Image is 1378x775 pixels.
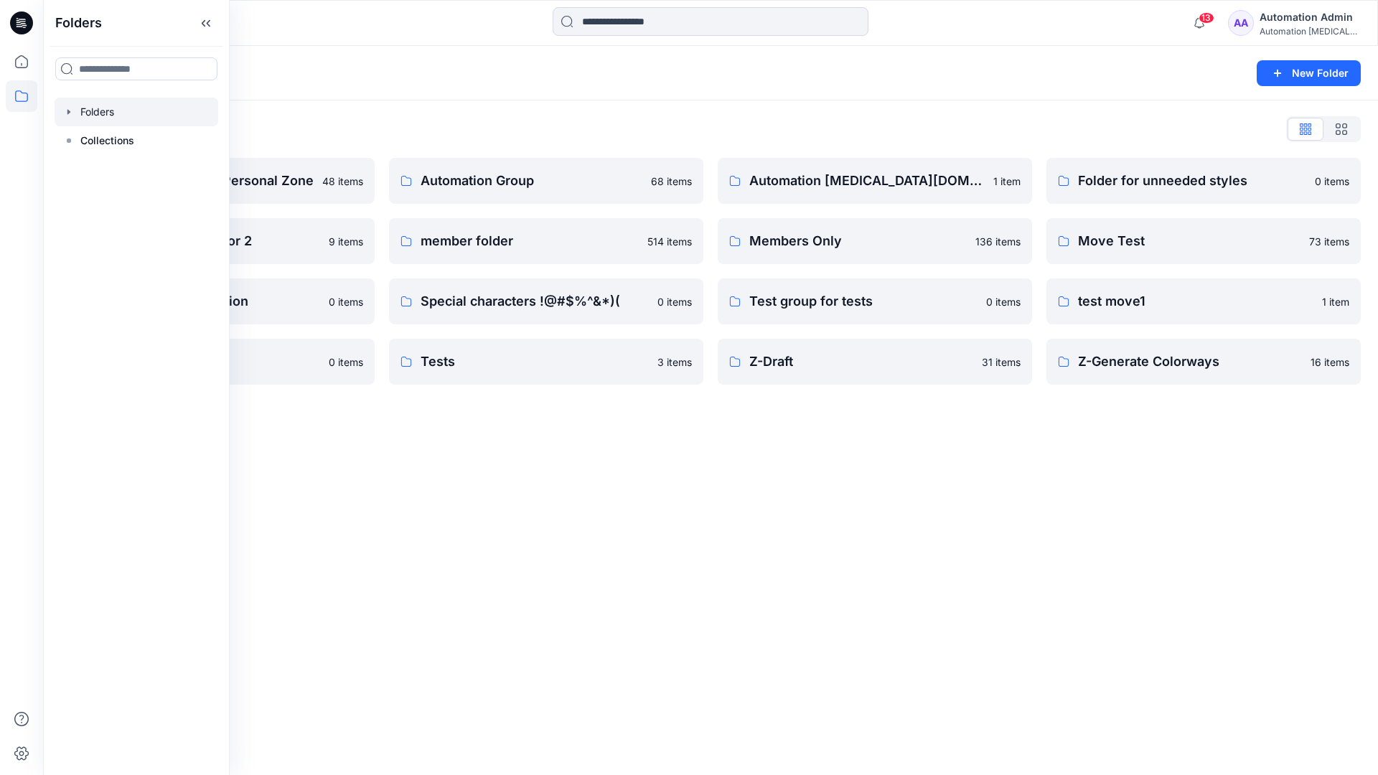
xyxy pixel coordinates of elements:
a: Members Only136 items [718,218,1032,264]
p: Test group for tests [749,291,978,311]
p: 73 items [1309,234,1349,249]
p: Tests [421,352,649,372]
p: 31 items [982,354,1021,370]
a: Z-Draft31 items [718,339,1032,385]
p: 136 items [975,234,1021,249]
p: 0 items [329,294,363,309]
a: Automation Group68 items [389,158,703,204]
p: 0 items [329,354,363,370]
p: Members Only [749,231,967,251]
p: member folder [421,231,639,251]
p: 68 items [651,174,692,189]
p: Move Test [1078,231,1300,251]
p: 0 items [657,294,692,309]
p: 514 items [647,234,692,249]
a: test move11 item [1046,278,1361,324]
p: 0 items [986,294,1021,309]
p: 16 items [1311,354,1349,370]
a: member folder514 items [389,218,703,264]
span: 13 [1199,12,1214,24]
a: Test group for tests0 items [718,278,1032,324]
p: 1 item [1322,294,1349,309]
button: New Folder [1257,60,1361,86]
div: Automation Admin [1260,9,1360,26]
p: test move1 [1078,291,1313,311]
p: Z-Generate Colorways [1078,352,1302,372]
p: Special characters !@#$%^&*)( [421,291,649,311]
p: 1 item [993,174,1021,189]
a: Special characters !@#$%^&*)(0 items [389,278,703,324]
a: Folder for unneeded styles0 items [1046,158,1361,204]
a: Z-Generate Colorways16 items [1046,339,1361,385]
p: 48 items [322,174,363,189]
p: Folder for unneeded styles [1078,171,1306,191]
p: Automation Group [421,171,642,191]
p: Automation [MEDICAL_DATA][DOMAIN_NAME] [749,171,985,191]
a: Automation [MEDICAL_DATA][DOMAIN_NAME]1 item [718,158,1032,204]
div: Automation [MEDICAL_DATA]... [1260,26,1360,37]
p: 9 items [329,234,363,249]
p: Collections [80,132,134,149]
a: Tests3 items [389,339,703,385]
p: Z-Draft [749,352,973,372]
p: 0 items [1315,174,1349,189]
a: Move Test73 items [1046,218,1361,264]
div: AA [1228,10,1254,36]
p: 3 items [657,354,692,370]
